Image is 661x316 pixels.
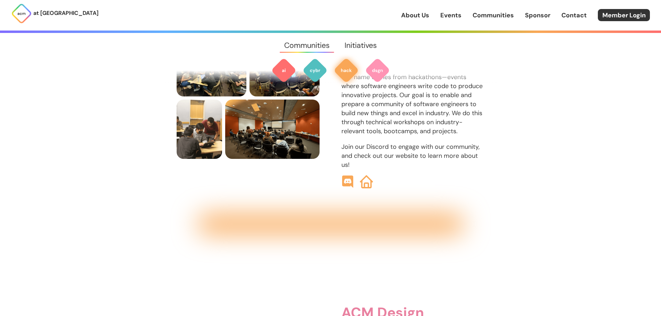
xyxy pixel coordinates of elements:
[337,33,384,58] a: Initiatives
[303,58,328,83] img: ACM Cyber
[598,9,650,21] a: Member Login
[33,9,99,18] p: at [GEOGRAPHIC_DATA]
[440,11,461,20] a: Events
[341,142,485,169] p: Join our Discord to engage with our community, and check out our website to learn more about us!
[365,58,390,83] img: ACM Design
[11,3,99,24] a: at [GEOGRAPHIC_DATA]
[11,3,32,24] img: ACM Logo
[401,11,429,20] a: About Us
[277,33,337,58] a: Communities
[341,72,485,136] p: Our name comes from hackathons—events where software engineers write code to produce innovative p...
[525,11,550,20] a: Sponsor
[271,58,296,83] img: ACM AI
[177,100,222,159] img: ACM Hack president Nikhil helps someone at a Hack Event
[225,100,320,159] img: members consider what their project responsibilities and technologies are at a Hack Event
[334,58,359,83] img: ACM Hack
[341,176,354,188] img: ACM Hack Discord
[360,175,373,188] img: ACM Hack Website
[473,11,514,20] a: Communities
[561,11,587,20] a: Contact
